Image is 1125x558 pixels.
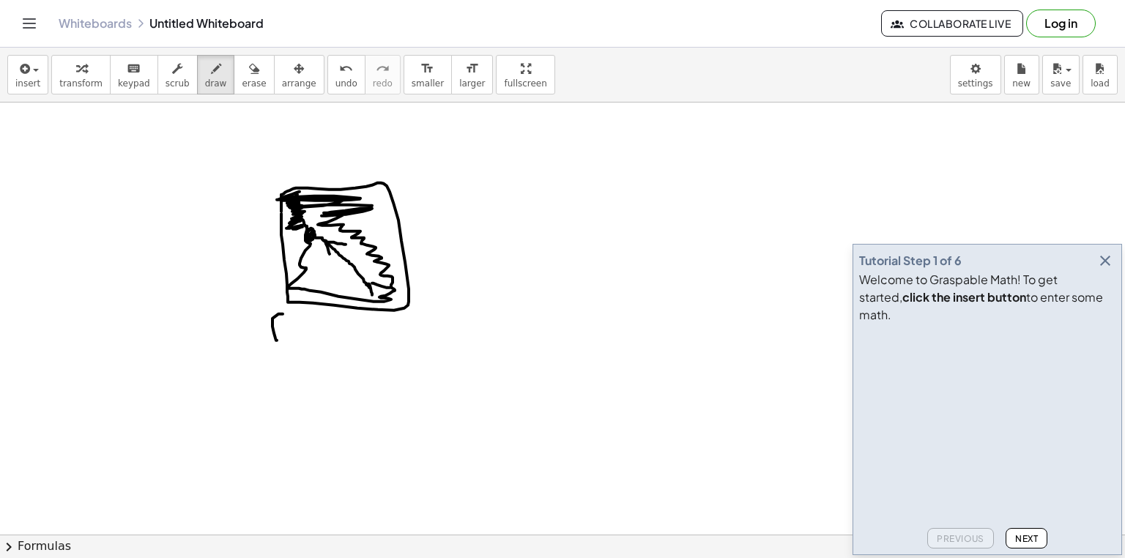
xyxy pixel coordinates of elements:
button: arrange [274,55,324,94]
button: insert [7,55,48,94]
span: fullscreen [504,78,546,89]
i: keyboard [127,60,141,78]
span: redo [373,78,393,89]
button: fullscreen [496,55,554,94]
span: larger [459,78,485,89]
button: keyboardkeypad [110,55,158,94]
span: load [1091,78,1110,89]
i: format_size [465,60,479,78]
span: Collaborate Live [894,17,1011,30]
button: transform [51,55,111,94]
span: undo [335,78,357,89]
span: scrub [166,78,190,89]
i: undo [339,60,353,78]
div: Welcome to Graspable Math! To get started, to enter some math. [859,271,1115,324]
button: Toggle navigation [18,12,41,35]
span: save [1050,78,1071,89]
button: Collaborate Live [881,10,1023,37]
span: draw [205,78,227,89]
button: Log in [1026,10,1096,37]
span: new [1012,78,1031,89]
span: keypad [118,78,150,89]
button: erase [234,55,274,94]
span: transform [59,78,103,89]
span: settings [958,78,993,89]
button: undoundo [327,55,365,94]
button: redoredo [365,55,401,94]
i: redo [376,60,390,78]
button: settings [950,55,1001,94]
button: draw [197,55,235,94]
span: smaller [412,78,444,89]
button: load [1083,55,1118,94]
span: arrange [282,78,316,89]
span: insert [15,78,40,89]
i: format_size [420,60,434,78]
button: scrub [157,55,198,94]
b: click the insert button [902,289,1026,305]
button: Next [1006,528,1047,548]
button: save [1042,55,1080,94]
button: format_sizelarger [451,55,493,94]
button: format_sizesmaller [404,55,452,94]
span: erase [242,78,266,89]
div: Tutorial Step 1 of 6 [859,252,962,269]
span: Next [1015,533,1038,544]
a: Whiteboards [59,16,132,31]
button: new [1004,55,1039,94]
